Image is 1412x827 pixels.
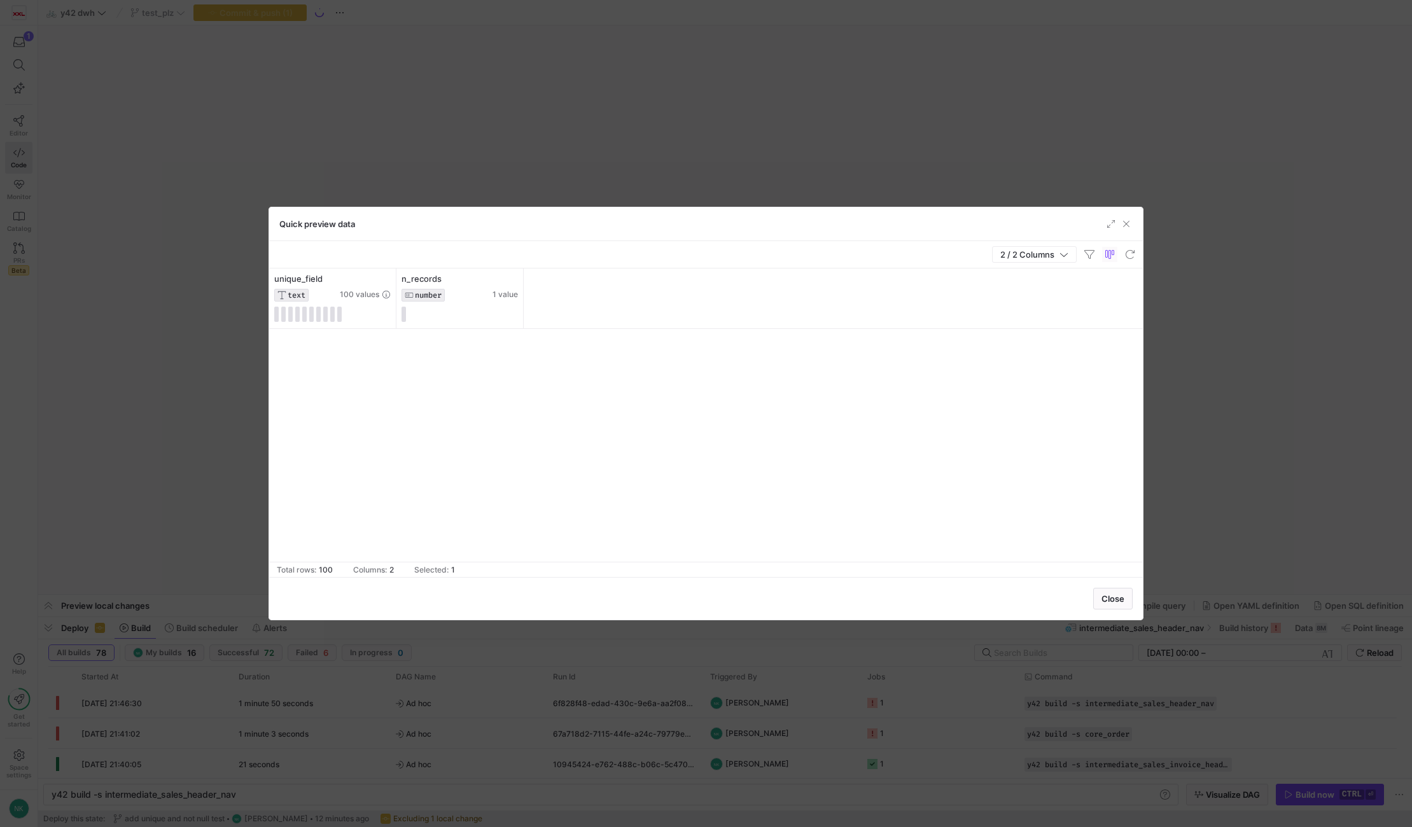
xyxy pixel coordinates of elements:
span: Close [1101,594,1124,604]
div: 100 [319,566,333,574]
button: 2 / 2 Columns [992,246,1077,263]
span: 2 / 2 Columns [1000,249,1059,260]
h3: Quick preview data [279,219,355,229]
span: unique_field [274,274,323,284]
span: 1 value [493,290,518,299]
span: 100 values [340,290,379,299]
button: Close [1093,588,1133,609]
div: 1 [451,566,455,574]
div: Selected: [414,566,449,574]
div: Total rows: [277,566,316,574]
span: TEXT [288,291,305,300]
span: n_records [402,274,442,284]
div: 2 [389,566,394,574]
span: NUMBER [415,291,442,300]
div: Columns: [353,566,387,574]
